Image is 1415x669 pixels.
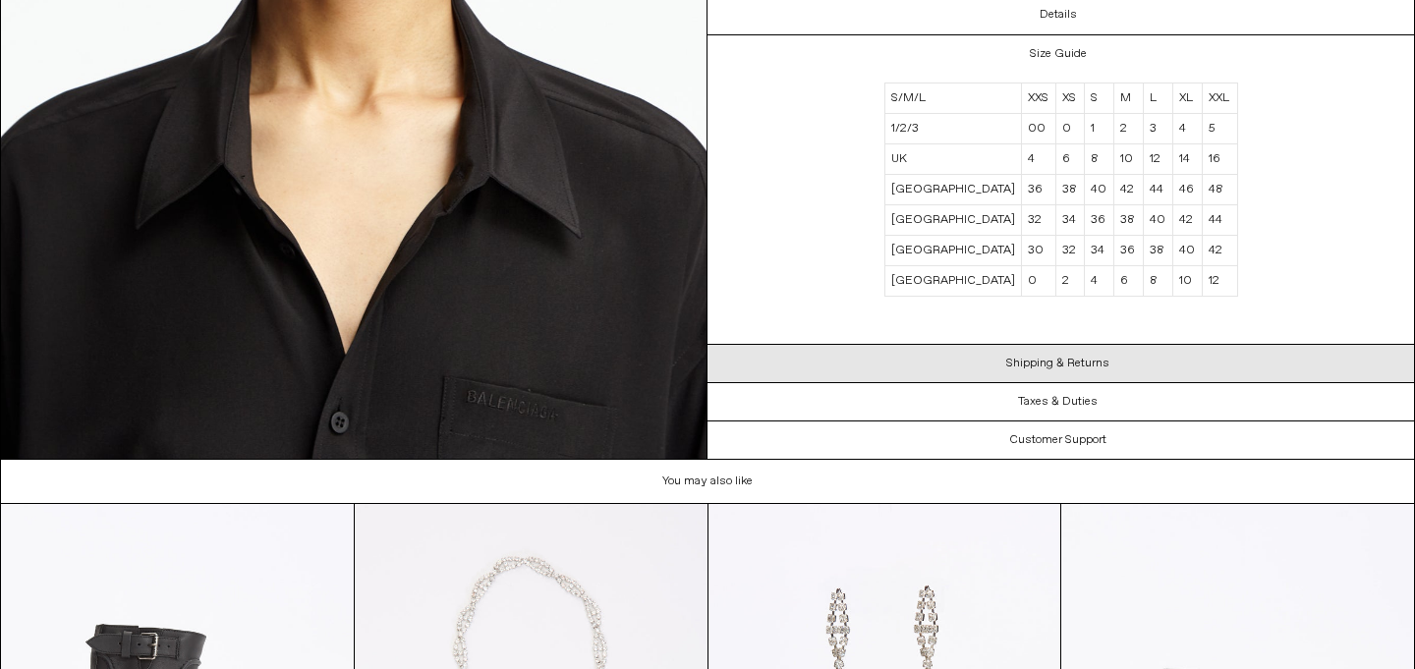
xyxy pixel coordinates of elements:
td: [GEOGRAPHIC_DATA] [884,175,1021,205]
td: 34 [1055,205,1084,236]
td: [GEOGRAPHIC_DATA] [884,266,1021,297]
td: [GEOGRAPHIC_DATA] [884,205,1021,236]
td: 10 [1114,144,1143,175]
td: 1/2/3 [884,114,1021,144]
td: 16 [1203,144,1237,175]
td: 44 [1203,205,1237,236]
td: 36 [1021,175,1055,205]
td: 14 [1173,144,1203,175]
td: 4 [1084,266,1113,297]
td: XXL [1203,84,1237,114]
td: 0 [1055,114,1084,144]
td: 12 [1203,266,1237,297]
td: UK [884,144,1021,175]
td: 40 [1173,236,1203,266]
td: 12 [1143,144,1172,175]
td: L [1143,84,1172,114]
td: 38 [1114,205,1143,236]
td: 00 [1021,114,1055,144]
td: 44 [1143,175,1172,205]
td: 40 [1143,205,1172,236]
td: 6 [1055,144,1084,175]
h3: Details [1040,8,1077,22]
td: XS [1055,84,1084,114]
td: 2 [1055,266,1084,297]
td: 32 [1021,205,1055,236]
h3: Customer Support [1009,433,1106,447]
td: M [1114,84,1143,114]
td: S/M/L [884,84,1021,114]
td: 6 [1114,266,1143,297]
td: 5 [1203,114,1237,144]
td: XL [1173,84,1203,114]
td: 4 [1021,144,1055,175]
h3: Taxes & Duties [1018,395,1098,409]
td: S [1084,84,1113,114]
td: 42 [1173,205,1203,236]
td: 34 [1084,236,1113,266]
td: 0 [1021,266,1055,297]
td: 40 [1084,175,1113,205]
td: 38 [1055,175,1084,205]
td: 42 [1114,175,1143,205]
td: 36 [1114,236,1143,266]
td: 38 [1143,236,1172,266]
td: 36 [1084,205,1113,236]
td: 8 [1084,144,1113,175]
td: 48 [1203,175,1237,205]
td: 8 [1143,266,1172,297]
td: 10 [1173,266,1203,297]
td: 4 [1173,114,1203,144]
td: 30 [1021,236,1055,266]
td: 2 [1114,114,1143,144]
td: XXS [1021,84,1055,114]
h1: You may also like [1,460,1415,504]
td: 1 [1084,114,1113,144]
td: 32 [1055,236,1084,266]
td: 42 [1203,236,1237,266]
td: [GEOGRAPHIC_DATA] [884,236,1021,266]
td: 3 [1143,114,1172,144]
h3: Size Guide [1030,47,1087,61]
td: 46 [1173,175,1203,205]
h3: Shipping & Returns [1006,357,1109,370]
